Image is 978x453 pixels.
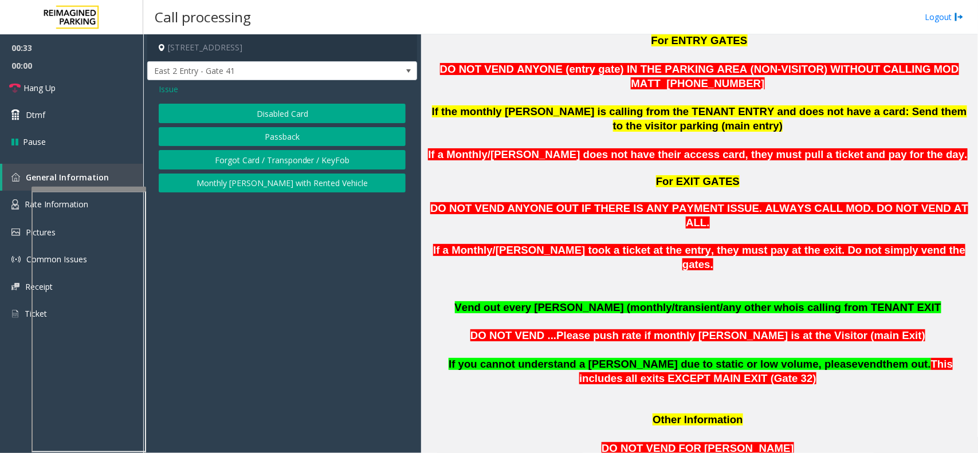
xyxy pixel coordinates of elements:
button: Forgot Card / Transponder / KeyFob [159,150,406,170]
span: DO NOT VEND ANYONE OUT IF THERE IS ANY PAYMENT ISSUE. ALWAYS CALL MOD. DO NOT VEND AT ALL. [430,202,968,228]
span: For EXIT GATES [656,175,740,187]
span: Receipt [25,281,53,292]
span: main Exit) [874,329,925,341]
h3: Call processing [149,3,257,31]
img: 'icon' [11,229,20,236]
span: vend [858,358,883,370]
span: Vend out every [PERSON_NAME] (monthly/transient/any other who [455,301,796,313]
span: Other Information [653,413,743,426]
span: Dtmf [26,109,45,121]
span: Rate Information [25,199,88,210]
span: Pause [23,136,46,148]
h4: [STREET_ADDRESS] [147,34,417,61]
img: logout [955,11,964,23]
span: them out. [883,358,931,370]
span: General Information [26,172,109,183]
a: Logout [925,11,964,23]
button: Passback [159,127,406,147]
button: Disabled Card [159,104,406,123]
img: 'icon' [11,199,19,210]
a: General Information [2,164,143,191]
span: This includes all exits EXCEPT MAIN EXIT (Gate 32) [579,358,953,384]
img: 'icon' [11,309,19,319]
span: DO NOT VEND ANYONE (entry gate) IN THE PARKING AREA (NON-VISITOR) WITHOUT CALLING MOD MATT [PHONE... [440,63,959,89]
span: is calling from TENANT EXIT [796,301,941,313]
span: If a Monthly/[PERSON_NAME] does not have their access card, they must pull a ticket and pay for t... [428,148,967,160]
span: Ticket [25,308,47,319]
img: 'icon' [11,255,21,264]
span: If you cannot understand a [PERSON_NAME] due to static or low volume, please [449,358,858,370]
span: East 2 Entry - Gate 41 [148,62,363,80]
img: 'icon' [11,283,19,290]
span: DO NOT VEND ...Please push rate if monthly [PERSON_NAME] is at the Visitor ( [470,329,874,341]
span: Common Issues [26,254,87,265]
span: Issue [159,83,178,95]
button: Monthly [PERSON_NAME] with Rented Vehicle [159,174,406,193]
span: For ENTRY GATES [651,34,748,46]
span: Hang Up [23,82,56,94]
span: If a Monthly/[PERSON_NAME] took a ticket at the entry, they must pay at the exit. Do not simply v... [433,244,965,270]
img: 'icon' [11,173,20,182]
span: If the monthly [PERSON_NAME] is calling from the TENANT ENTRY and does not have a card: Send them... [432,105,967,132]
span: Pictures [26,227,56,238]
